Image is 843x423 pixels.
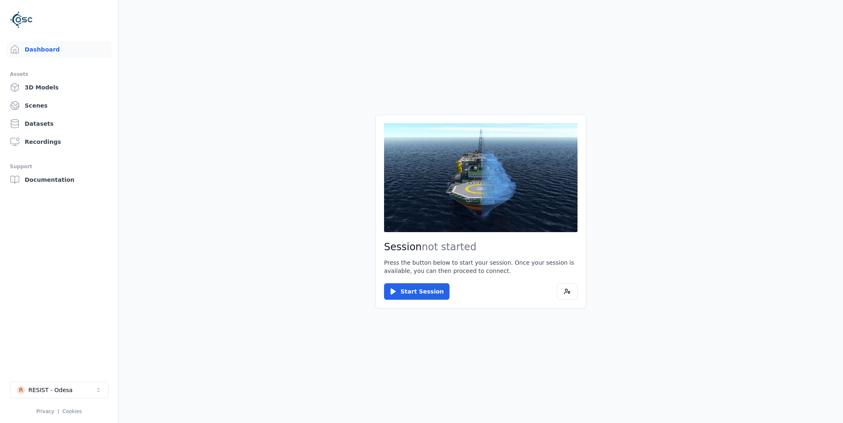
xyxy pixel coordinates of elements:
[28,386,72,394] div: RESIST - Odesa
[384,283,449,300] button: Start Session
[7,97,112,114] a: Scenes
[7,79,112,96] a: 3D Models
[384,240,578,254] h2: Session
[7,172,112,188] a: Documentation
[422,241,477,253] span: not started
[10,8,33,31] img: Logo
[384,258,578,275] p: Press the button below to start your session. Once your session is available, you can then procee...
[58,409,59,414] span: |
[36,409,54,414] a: Privacy
[7,115,112,132] a: Datasets
[63,409,82,414] a: Cookies
[10,382,109,398] button: Select a workspace
[7,41,112,58] a: Dashboard
[10,69,108,79] div: Assets
[17,386,25,394] div: R
[10,162,108,172] div: Support
[7,134,112,150] a: Recordings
